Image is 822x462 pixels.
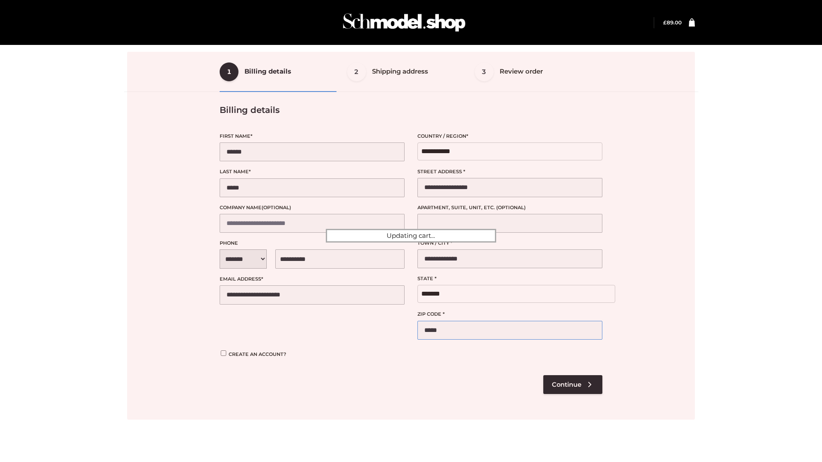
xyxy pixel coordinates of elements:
div: Updating cart... [326,229,496,243]
bdi: 89.00 [663,19,682,26]
span: £ [663,19,667,26]
img: Schmodel Admin 964 [340,6,468,39]
a: £89.00 [663,19,682,26]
